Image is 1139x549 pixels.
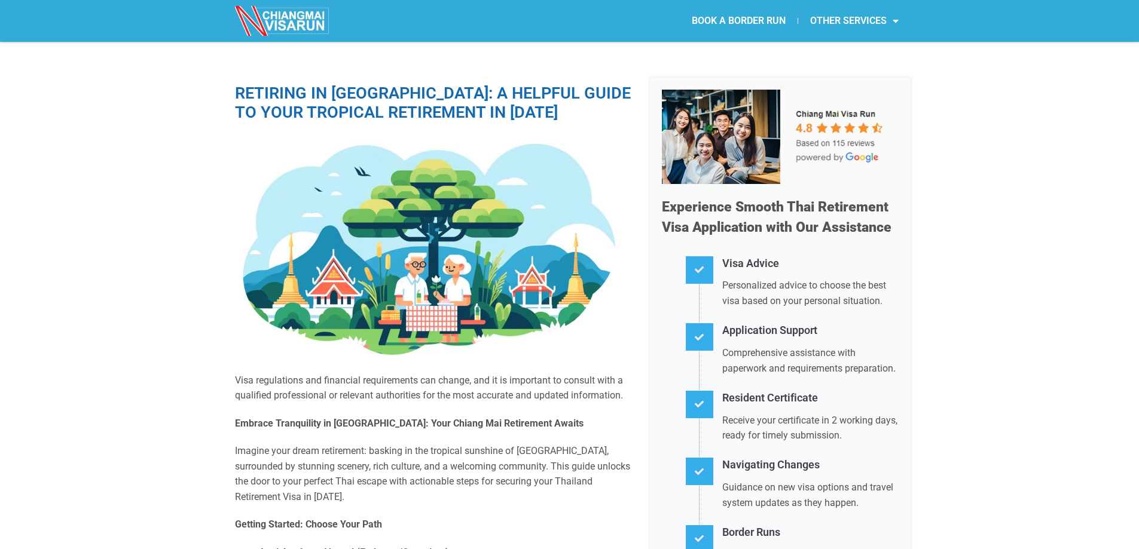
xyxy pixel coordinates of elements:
[722,480,899,510] p: Guidance on new visa options and travel system updates as they happen.
[235,418,584,429] strong: Embrace Tranquility in [GEOGRAPHIC_DATA]: Your Chiang Mai Retirement Awaits
[235,519,382,530] strong: Getting Started: Choose Your Path
[722,389,899,407] h4: Resident Certificate
[235,373,632,403] p: Visa regulations and financial requirements can change, and it is important to consult with a qua...
[235,84,632,122] h1: Retiring in [GEOGRAPHIC_DATA]: A Helpful Guide to Your Tropical Retirement in [DATE]
[722,322,899,339] h4: Application Support
[722,278,899,308] p: Personalized advice to choose the best visa based on your personal situation.
[680,7,798,35] a: BOOK A BORDER RUN
[722,345,899,376] p: Comprehensive assistance with paperwork and requirements preparation.
[662,90,899,184] img: Our 5-star team
[722,255,899,272] h4: Visa Advice
[722,456,899,474] h4: Navigating Changes
[722,526,780,538] a: Border Runs
[662,199,891,235] span: Experience Smooth Thai Retirement Visa Application with Our Assistance
[235,443,632,504] p: Imagine your dream retirement: basking in the tropical sunshine of [GEOGRAPHIC_DATA], surrounded ...
[798,7,911,35] a: OTHER SERVICES
[570,7,911,35] nav: Menu
[722,413,899,443] p: Receive your certificate in 2 working days, ready for timely submission.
